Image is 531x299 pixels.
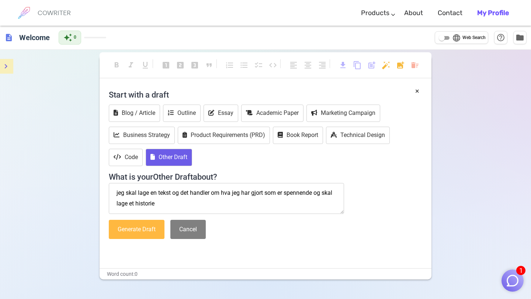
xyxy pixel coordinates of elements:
button: Book Report [273,127,323,144]
span: delete_sweep [410,61,419,70]
span: looks_one [162,61,170,70]
span: content_copy [353,61,362,70]
h4: Start with a draft [109,86,422,103]
a: Contact [438,2,462,24]
span: format_underlined [141,61,150,70]
h6: COWRITER [38,10,71,16]
button: Other Draft [146,149,192,166]
button: × [415,86,419,96]
button: Code [109,149,143,166]
span: format_align_right [318,61,327,70]
span: format_list_numbered [225,61,234,70]
a: My Profile [477,2,509,24]
span: folder [516,33,524,42]
span: format_quote [205,61,214,70]
button: Essay [204,105,238,122]
a: About [404,2,423,24]
button: Marketing Campaign [306,105,380,122]
button: Academic Paper [241,105,303,122]
b: My Profile [477,9,509,17]
span: format_align_left [289,61,298,70]
button: Business Strategy [109,127,175,144]
span: Web Search [462,34,486,42]
textarea: jeg skal lage en tekst og det handler om hva jeg har gjort som er spennende og skal lage et historie [109,183,344,214]
span: looks_3 [190,61,199,70]
span: format_align_center [303,61,312,70]
h4: What is your Other Draft about? [109,168,422,182]
span: checklist [254,61,263,70]
span: add_photo_alternate [396,61,405,70]
button: Cancel [170,220,206,239]
span: auto_fix_high [382,61,391,70]
span: post_add [367,61,376,70]
span: code [268,61,277,70]
h6: Click to edit title [16,30,53,45]
span: description [4,33,13,42]
button: Product Requirements (PRD) [178,127,270,144]
img: brand logo [15,4,33,22]
span: 1 [516,266,525,275]
button: Blog / Article [109,105,160,122]
span: format_bold [112,61,121,70]
button: Help & Shortcuts [494,31,507,44]
button: Generate Draft [109,220,164,239]
img: Close chat [506,274,520,288]
span: download [339,61,347,70]
button: Manage Documents [513,31,527,44]
span: help_outline [496,33,505,42]
span: auto_awesome [63,33,72,42]
span: language [452,34,461,42]
div: Word count: 0 [100,269,431,279]
button: Outline [163,105,201,122]
button: 1 [502,270,524,292]
span: format_italic [126,61,135,70]
span: format_list_bulleted [240,61,249,70]
span: 0 [74,34,76,41]
a: Products [361,2,389,24]
button: Technical Design [326,127,390,144]
span: looks_two [176,61,185,70]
